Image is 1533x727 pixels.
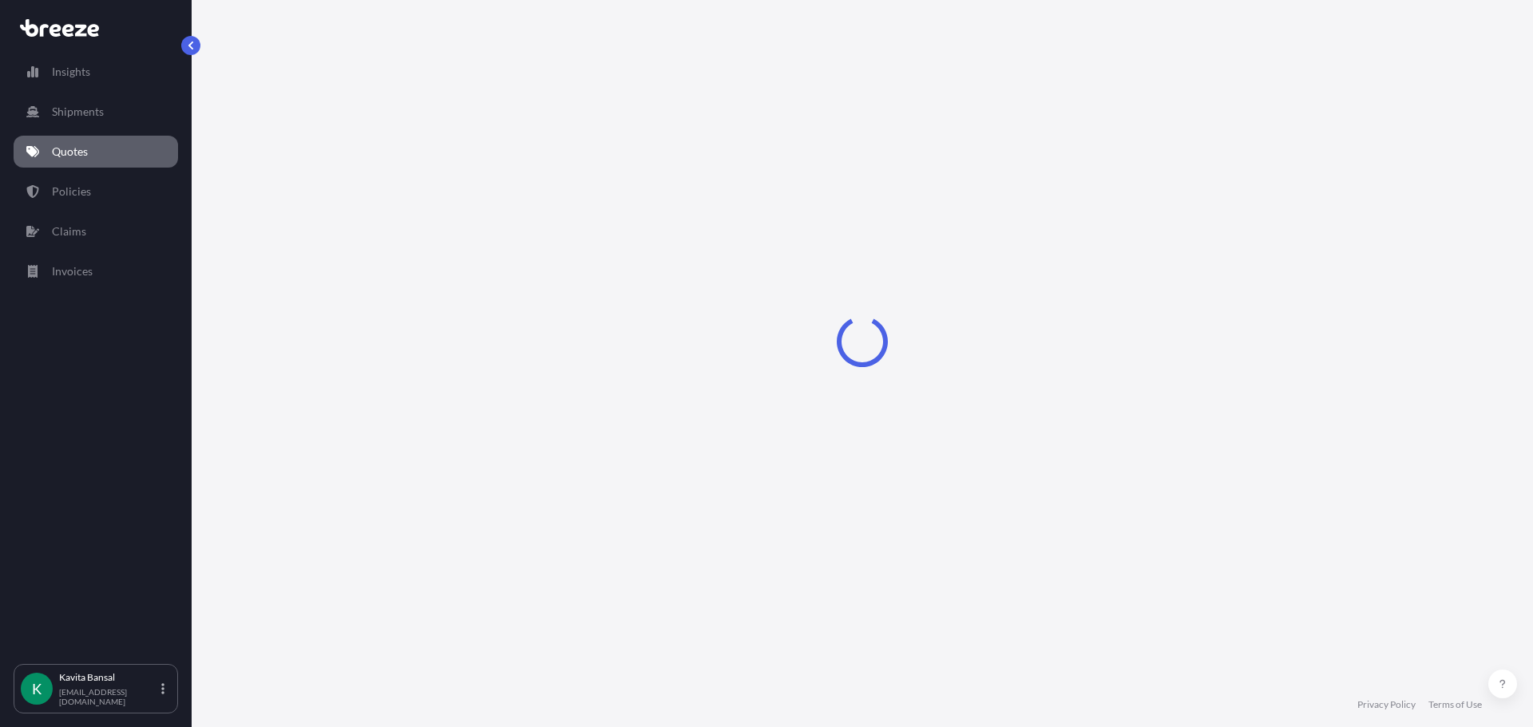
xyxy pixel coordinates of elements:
a: Insights [14,56,178,88]
p: Invoices [52,263,93,279]
a: Claims [14,215,178,247]
p: Quotes [52,144,88,160]
p: Shipments [52,104,104,120]
p: Insights [52,64,90,80]
a: Policies [14,176,178,207]
p: Claims [52,223,86,239]
p: Policies [52,184,91,200]
span: K [32,681,42,697]
p: Kavita Bansal [59,671,158,684]
a: Terms of Use [1428,698,1482,711]
p: [EMAIL_ADDRESS][DOMAIN_NAME] [59,687,158,706]
a: Quotes [14,136,178,168]
a: Invoices [14,255,178,287]
a: Privacy Policy [1357,698,1416,711]
a: Shipments [14,96,178,128]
